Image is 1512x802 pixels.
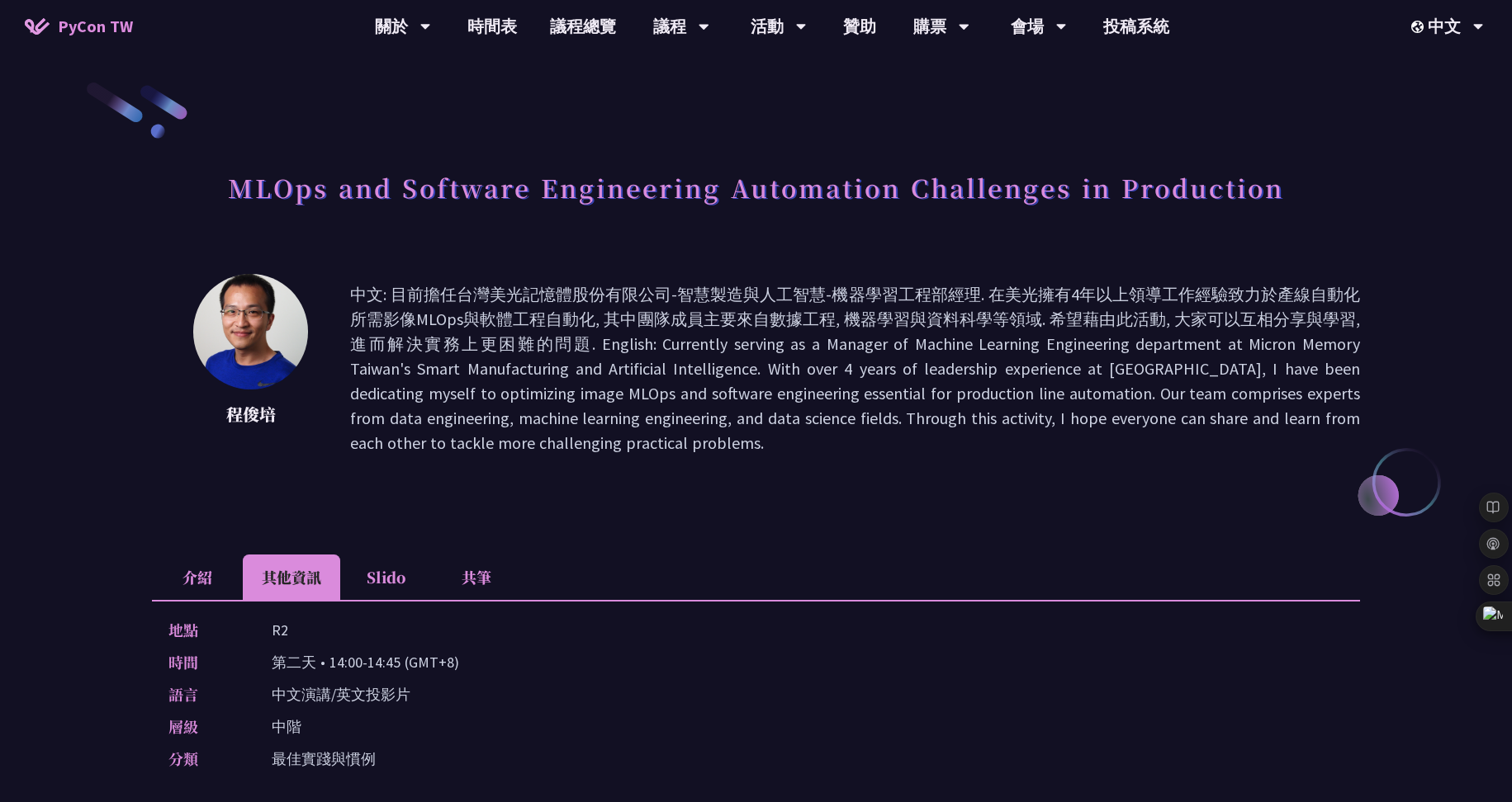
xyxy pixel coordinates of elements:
li: Slido [340,554,431,600]
img: Home icon of PyCon TW 2025 [25,18,50,35]
p: 語言 [168,682,239,706]
p: R2 [272,618,288,642]
h1: MLOps and Software Engineering Automation Challenges in Production [228,163,1284,212]
span: PyCon TW [58,14,133,39]
p: 地點 [168,618,239,642]
li: 其他資訊 [243,554,340,600]
p: 層級 [168,715,239,738]
p: 最佳實踐與慣例 [272,747,376,771]
p: 中文: 目前擔任台灣美光記憶體股份有限公司-智慧製造與人工智慧-機器學習工程部經理. 在美光擁有4年以上領導工作經驗致力於產線自動化所需影像MLOps與軟體工程自動化, 其中團隊成員主要來自數據... [350,282,1360,455]
p: 中文演講/英文投影片 [272,682,410,706]
p: 時間 [168,650,239,674]
p: 中階 [272,715,301,738]
a: PyCon TW [8,6,149,47]
img: 程俊培 [193,274,308,389]
p: 程俊培 [193,402,309,427]
p: 第二天 • 14:00-14:45 (GMT+8) [272,650,459,674]
p: 分類 [168,747,239,771]
li: 介紹 [152,554,243,600]
li: 共筆 [431,554,522,600]
img: Locale Icon [1411,21,1428,33]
